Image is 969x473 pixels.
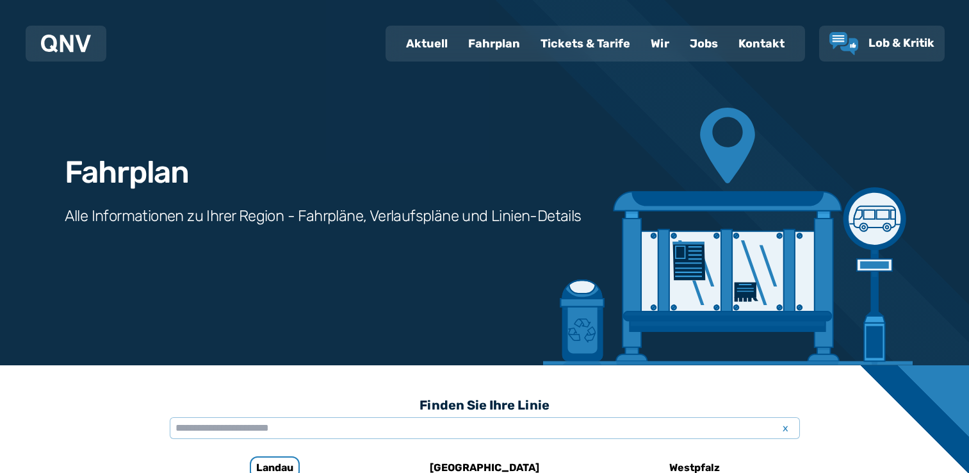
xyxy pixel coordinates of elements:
[680,27,728,60] a: Jobs
[829,32,934,55] a: Lob & Kritik
[530,27,640,60] a: Tickets & Tarife
[640,27,680,60] a: Wir
[777,420,795,436] span: x
[458,27,530,60] a: Fahrplan
[868,36,934,50] span: Lob & Kritik
[65,206,582,226] h3: Alle Informationen zu Ihrer Region - Fahrpläne, Verlaufspläne und Linien-Details
[65,157,189,188] h1: Fahrplan
[170,391,800,419] h3: Finden Sie Ihre Linie
[41,35,91,53] img: QNV Logo
[41,31,91,56] a: QNV Logo
[728,27,795,60] a: Kontakt
[396,27,458,60] a: Aktuell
